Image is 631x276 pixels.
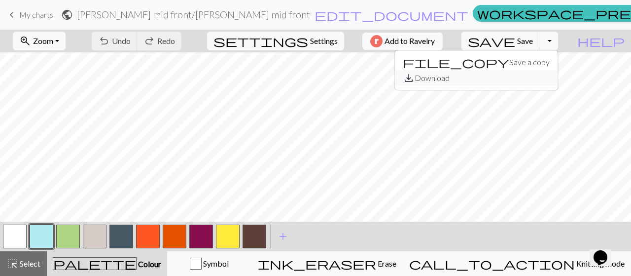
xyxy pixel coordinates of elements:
span: ink_eraser [258,257,376,271]
span: Select [18,259,40,268]
span: save [468,34,515,48]
h2: [PERSON_NAME] mid front / [PERSON_NAME] mid front [77,9,310,20]
span: edit_document [315,8,468,22]
span: call_to_action [409,257,575,271]
span: Erase [376,259,396,268]
span: Add to Ravelry [385,35,435,47]
span: zoom_in [19,34,31,48]
button: Add to Ravelry [362,33,443,50]
button: Download [395,70,558,86]
span: My charts [19,10,53,19]
span: keyboard_arrow_left [6,8,18,22]
button: SettingsSettings [207,32,344,50]
span: file_copy [403,55,509,69]
span: Knitting mode [575,259,625,268]
img: Ravelry [370,35,383,47]
button: Save [461,32,540,50]
button: Symbol [167,251,251,276]
i: Settings [213,35,308,47]
span: Symbol [202,259,229,268]
span: help [577,34,625,48]
a: My charts [6,6,53,23]
span: add [277,230,289,243]
iframe: chat widget [590,237,621,266]
button: Erase [251,251,403,276]
span: Settings [310,35,338,47]
button: Colour [47,251,167,276]
button: Zoom [13,32,66,50]
span: Zoom [33,36,53,45]
span: Save [517,36,533,45]
button: Knitting mode [403,251,631,276]
span: settings [213,34,308,48]
button: Save a copy [395,54,558,70]
span: save_alt [403,71,415,85]
span: highlight_alt [6,257,18,271]
span: palette [53,257,136,271]
span: Colour [137,259,161,269]
span: public [61,8,73,22]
